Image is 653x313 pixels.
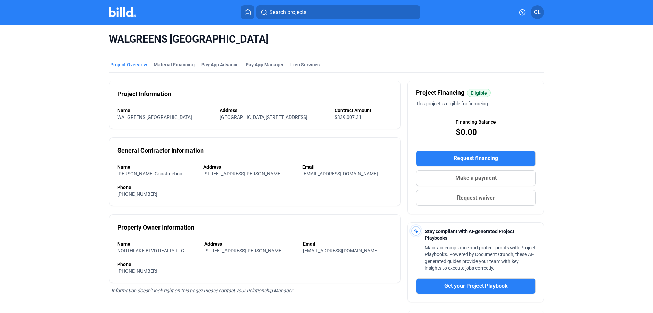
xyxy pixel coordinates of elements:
button: Get your Project Playbook [416,278,536,294]
div: Project Information [117,89,171,99]
div: General Contractor Information [117,146,204,155]
div: Phone [117,184,392,191]
div: Address [220,107,328,114]
span: This project is eligible for financing. [416,101,489,106]
div: Pay App Advance [201,61,239,68]
div: Contract Amount [335,107,392,114]
mat-chip: Eligible [467,89,491,97]
div: Material Financing [154,61,195,68]
button: GL [531,5,544,19]
div: Property Owner Information [117,223,194,232]
span: GL [534,8,541,16]
span: Request financing [454,154,498,162]
div: Email [303,240,392,247]
span: [STREET_ADDRESS][PERSON_NAME] [204,248,283,253]
span: [PHONE_NUMBER] [117,268,157,274]
div: Project Overview [110,61,147,68]
span: [EMAIL_ADDRESS][DOMAIN_NAME] [303,248,379,253]
span: $339,007.31 [335,114,362,120]
div: Email [302,163,392,170]
span: Information doesn’t look right on this page? Please contact your Relationship Manager. [111,288,294,293]
span: [STREET_ADDRESS][PERSON_NAME] [203,171,282,176]
div: Address [204,240,296,247]
button: Search projects [256,5,420,19]
span: Make a payment [455,174,497,182]
div: Name [117,240,198,247]
img: Billd Company Logo [109,7,136,17]
span: Pay App Manager [246,61,284,68]
div: Name [117,163,197,170]
div: Address [203,163,296,170]
span: Maintain compliance and protect profits with Project Playbooks. Powered by Document Crunch, these... [425,245,535,271]
span: [PERSON_NAME] Construction [117,171,182,176]
span: Search projects [269,8,306,16]
button: Make a payment [416,170,536,186]
span: Request waiver [457,194,495,202]
span: Financing Balance [456,119,496,125]
span: [GEOGRAPHIC_DATA][STREET_ADDRESS] [220,114,307,120]
span: [PHONE_NUMBER] [117,191,157,197]
div: Name [117,107,213,114]
div: Phone [117,261,392,268]
span: WALGREENS [GEOGRAPHIC_DATA] [109,33,544,46]
span: Stay compliant with AI-generated Project Playbooks [425,229,514,241]
span: [EMAIL_ADDRESS][DOMAIN_NAME] [302,171,378,176]
button: Request waiver [416,190,536,206]
span: Project Financing [416,88,464,97]
span: Get your Project Playbook [444,282,508,290]
span: WALGREENS [GEOGRAPHIC_DATA] [117,114,192,120]
span: NORTHLAKE BLVD REALTY LLC [117,248,184,253]
span: $0.00 [456,127,477,138]
div: Lien Services [290,61,320,68]
button: Request financing [416,151,536,166]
